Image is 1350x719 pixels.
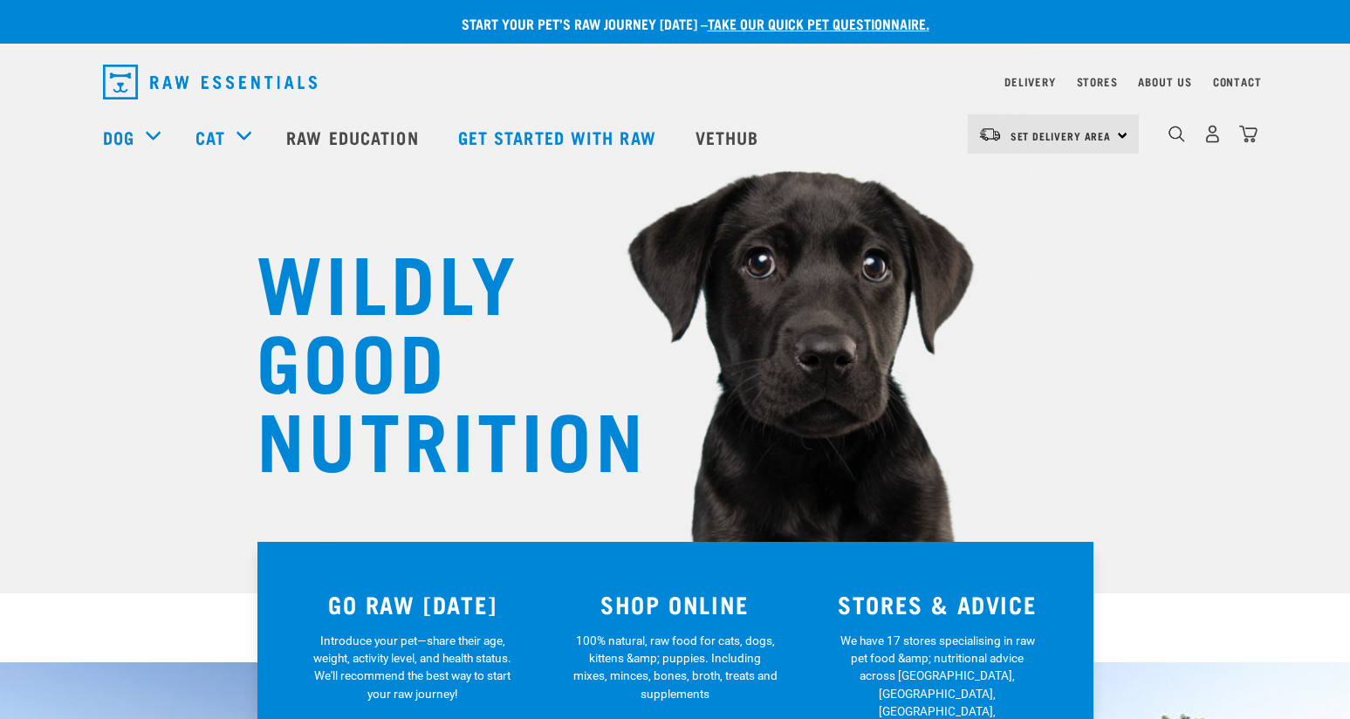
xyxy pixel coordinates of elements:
a: Cat [195,124,225,150]
a: Dog [103,124,134,150]
nav: dropdown navigation [89,58,1262,106]
a: Stores [1077,79,1118,85]
h1: WILDLY GOOD NUTRITION [257,240,606,476]
a: About Us [1138,79,1191,85]
img: user.png [1203,125,1222,143]
img: van-moving.png [978,127,1002,142]
a: Get started with Raw [441,102,678,172]
img: Raw Essentials Logo [103,65,317,99]
a: Delivery [1004,79,1055,85]
a: Contact [1213,79,1262,85]
span: Set Delivery Area [1011,133,1112,139]
h3: GO RAW [DATE] [292,591,534,618]
h3: SHOP ONLINE [554,591,796,618]
img: home-icon@2x.png [1239,125,1257,143]
a: take our quick pet questionnaire. [708,19,929,27]
h3: STORES & ADVICE [817,591,1059,618]
a: Vethub [678,102,781,172]
img: home-icon-1@2x.png [1168,126,1185,142]
a: Raw Education [269,102,440,172]
p: Introduce your pet—share their age, weight, activity level, and health status. We'll recommend th... [310,632,515,703]
p: 100% natural, raw food for cats, dogs, kittens &amp; puppies. Including mixes, minces, bones, bro... [572,632,778,703]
